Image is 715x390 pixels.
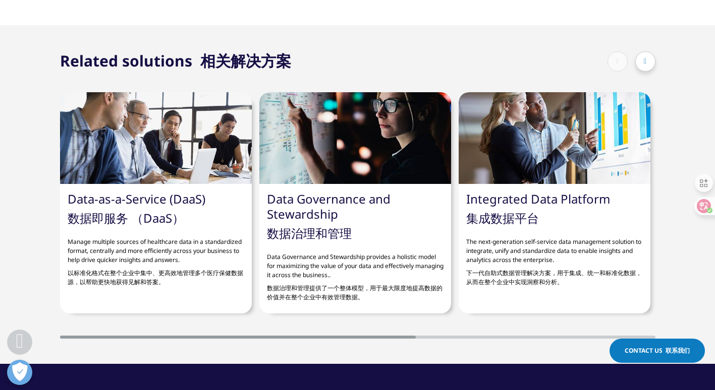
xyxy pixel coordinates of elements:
[60,50,291,72] h2: Related solutions
[68,190,205,226] a: Data-as-a-Service (DaaS)数据即服务 （DaaS）
[267,284,443,301] font: 数据治理和管理提供了一个整体模型，用于最大限度地提高数据的价值并在整个企业中有效管理数据。
[7,360,32,385] button: 打开偏好
[267,245,444,306] p: Data Governance and Stewardship provides a holistic model for maximizing the value of your data a...
[466,190,610,226] a: Integrated Data Platform集成数据平台
[466,269,642,286] font: 下一代自助式数据管理解决方案，用于集成、统一和标准化数据，从而在整个企业中实现洞察和分析。
[625,346,690,355] span: Contact Us
[466,210,539,226] font: 集成数据平台
[610,339,705,363] a: Contact Us 联系我们
[267,190,391,241] a: Data Governance and Stewardship数据治理和管理
[267,225,352,241] font: 数据治理和管理
[466,230,643,291] p: The next-generation self-service data management solution to integrate, unify and standardize dat...
[68,210,184,226] font: 数据即服务 （DaaS）
[666,346,690,355] font: 联系我们
[200,50,291,71] font: 相关解决方案
[68,230,244,291] p: Manage multiple sources of healthcare data in a standardized format, centrally and more efficient...
[68,269,243,286] font: 以标准化格式在整个企业中集中、更高效地管理多个医疗保健数据源，以帮助更快地获得见解和答案。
